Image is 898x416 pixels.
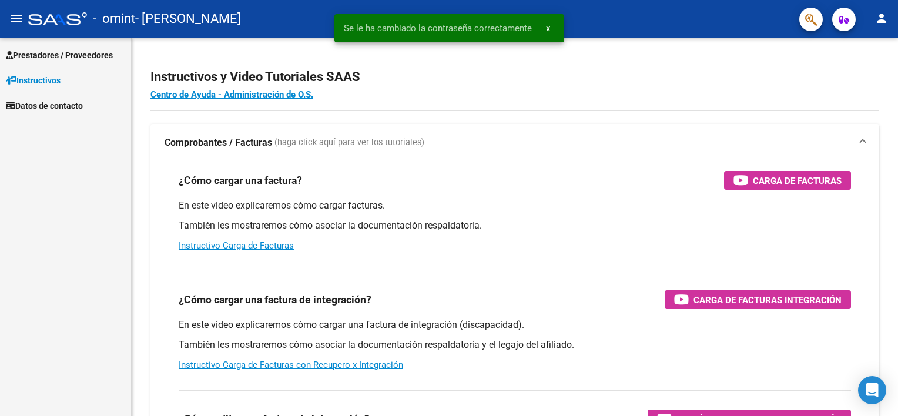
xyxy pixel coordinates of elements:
strong: Comprobantes / Facturas [165,136,272,149]
span: (haga click aquí para ver los tutoriales) [274,136,424,149]
mat-icon: menu [9,11,24,25]
button: Carga de Facturas [724,171,851,190]
p: En este video explicaremos cómo cargar facturas. [179,199,851,212]
p: También les mostraremos cómo asociar la documentación respaldatoria. [179,219,851,232]
button: Carga de Facturas Integración [665,290,851,309]
span: Carga de Facturas [753,173,842,188]
button: x [537,18,559,39]
a: Instructivo Carga de Facturas con Recupero x Integración [179,360,403,370]
div: Open Intercom Messenger [858,376,886,404]
h3: ¿Cómo cargar una factura de integración? [179,291,371,308]
h2: Instructivos y Video Tutoriales SAAS [150,66,879,88]
mat-expansion-panel-header: Comprobantes / Facturas (haga click aquí para ver los tutoriales) [150,124,879,162]
span: - [PERSON_NAME] [135,6,241,32]
span: Datos de contacto [6,99,83,112]
span: Carga de Facturas Integración [693,293,842,307]
a: Centro de Ayuda - Administración de O.S. [150,89,313,100]
span: x [546,23,550,33]
p: En este video explicaremos cómo cargar una factura de integración (discapacidad). [179,318,851,331]
h3: ¿Cómo cargar una factura? [179,172,302,189]
span: Se le ha cambiado la contraseña correctamente [344,22,532,34]
span: Instructivos [6,74,61,87]
p: También les mostraremos cómo asociar la documentación respaldatoria y el legajo del afiliado. [179,338,851,351]
mat-icon: person [874,11,889,25]
span: Prestadores / Proveedores [6,49,113,62]
a: Instructivo Carga de Facturas [179,240,294,251]
span: - omint [93,6,135,32]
